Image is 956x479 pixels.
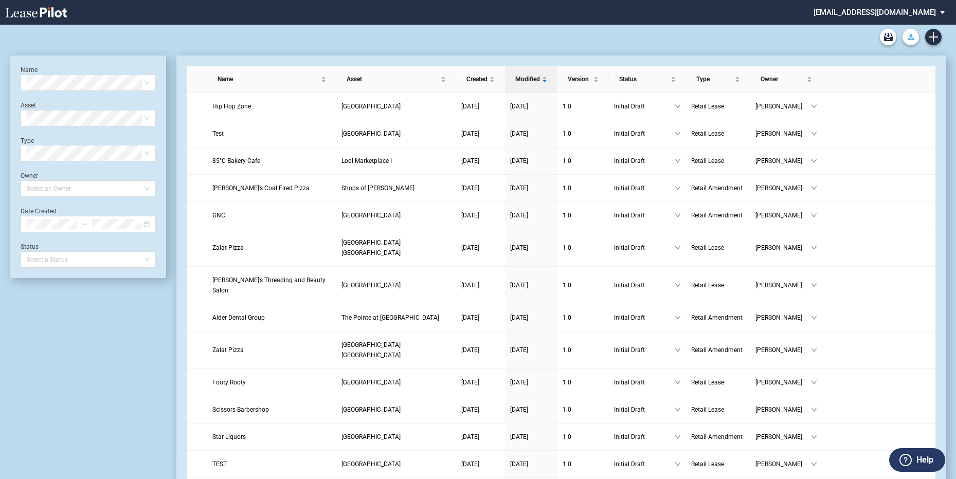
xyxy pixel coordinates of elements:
span: down [675,379,681,385]
span: [PERSON_NAME] [755,377,811,388]
a: Shops of [PERSON_NAME] [341,183,451,193]
a: Retail Lease [691,280,745,290]
a: Footy Rooty [212,377,331,388]
span: down [811,347,817,353]
label: Type [21,137,34,144]
span: Shops of Kendall [341,185,414,192]
a: [GEOGRAPHIC_DATA] [341,101,451,112]
a: Zalat Pizza [212,345,331,355]
span: [DATE] [510,379,528,386]
th: Asset [336,66,456,93]
span: down [675,131,681,137]
span: Owner [761,74,805,84]
span: Retail Lease [691,406,724,413]
span: [DATE] [510,130,528,137]
a: Retail Lease [691,243,745,253]
span: [DATE] [510,406,528,413]
span: [DATE] [510,282,528,289]
a: Archive [880,29,896,45]
span: down [811,407,817,413]
span: 1 . 0 [563,244,571,251]
span: 1 . 0 [563,212,571,219]
span: The Pointe at Bridgeport [341,314,439,321]
a: Test [212,128,331,139]
span: [DATE] [510,185,528,192]
md-menu: Download Blank Form List [899,29,922,45]
a: Retail Amendment [691,210,745,220]
span: down [675,103,681,109]
a: [DATE] [461,243,500,253]
span: down [675,185,681,191]
a: 1.0 [563,312,604,323]
a: 1.0 [563,128,604,139]
a: Retail Lease [691,404,745,415]
span: Initial Draft [614,280,675,290]
span: down [675,158,681,164]
span: Retail Lease [691,282,724,289]
span: [DATE] [461,460,479,468]
span: Huntington Square Plaza [341,130,401,137]
span: 1 . 0 [563,314,571,321]
span: TEST [212,460,227,468]
span: down [675,407,681,413]
a: [DATE] [510,432,552,442]
a: TEST [212,459,331,469]
span: [PERSON_NAME] [755,280,811,290]
span: down [811,103,817,109]
a: Retail Lease [691,156,745,166]
span: 1 . 0 [563,157,571,164]
span: down [675,212,681,218]
span: 1 . 0 [563,460,571,468]
span: Stones River Town Centre [341,212,401,219]
span: [DATE] [461,282,479,289]
a: 1.0 [563,243,604,253]
a: Retail Lease [691,459,745,469]
span: 1 . 0 [563,103,571,110]
span: Anthony’s Coal Fired Pizza [212,185,310,192]
a: GNC [212,210,331,220]
a: [DATE] [461,280,500,290]
span: Initial Draft [614,101,675,112]
a: [GEOGRAPHIC_DATA] [341,404,451,415]
span: Retail Lease [691,157,724,164]
a: 1.0 [563,404,604,415]
a: 1.0 [563,280,604,290]
a: Retail Lease [691,101,745,112]
a: 1.0 [563,101,604,112]
span: to [81,220,88,228]
span: 1 . 0 [563,346,571,354]
span: Pinky’s Threading and Beauty Salon [212,277,326,294]
span: Oak Park Plaza [341,433,401,440]
label: Owner [21,172,38,179]
span: [PERSON_NAME] [755,459,811,469]
span: [PERSON_NAME] [755,156,811,166]
span: Oak Park Plaza [341,406,401,413]
span: 85°C Bakery Cafe [212,157,260,164]
span: Initial Draft [614,243,675,253]
button: Help [889,448,945,472]
a: Retail Amendment [691,432,745,442]
a: [DATE] [510,183,552,193]
a: [DATE] [461,101,500,112]
a: [GEOGRAPHIC_DATA] [GEOGRAPHIC_DATA] [341,340,451,360]
label: Status [21,243,39,250]
span: [DATE] [461,212,479,219]
a: Retail Amendment [691,345,745,355]
a: 1.0 [563,210,604,220]
a: Retail Lease [691,377,745,388]
a: [DATE] [510,280,552,290]
span: down [675,461,681,467]
span: down [675,315,681,321]
span: down [675,434,681,440]
a: Lodi Marketplace I [341,156,451,166]
span: [PERSON_NAME] [755,101,811,112]
span: Status [619,74,669,84]
span: Retail Lease [691,103,724,110]
a: [DATE] [510,345,552,355]
span: Retail Amendment [691,185,743,192]
span: Initial Draft [614,183,675,193]
a: 1.0 [563,183,604,193]
th: Version [557,66,609,93]
a: [PERSON_NAME]’s Coal Fired Pizza [212,183,331,193]
a: 1.0 [563,377,604,388]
